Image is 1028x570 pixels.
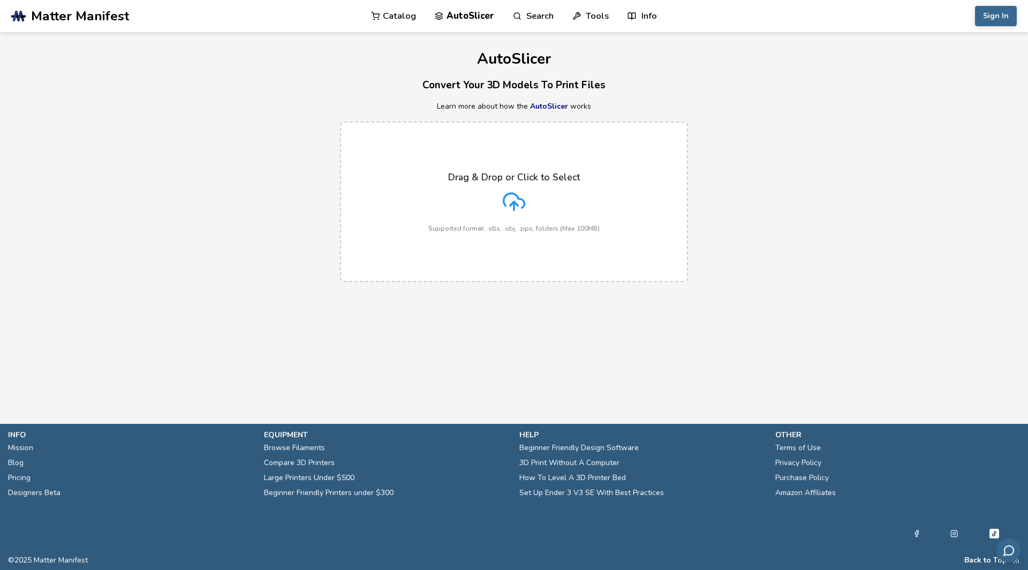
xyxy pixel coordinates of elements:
a: Set Up Ender 3 V3 SE With Best Practices [519,485,664,500]
a: Beginner Friendly Printers under $300 [264,485,394,500]
p: other [775,429,1021,440]
a: 3D Print Without A Computer [519,455,619,470]
p: equipment [264,429,509,440]
a: Purchase Policy [775,470,829,485]
a: Browse Filaments [264,440,325,455]
a: Large Printers Under $500 [264,470,354,485]
a: Tiktok [988,527,1001,540]
button: Sign In [975,6,1017,26]
p: help [519,429,765,440]
a: Designers Beta [8,485,61,500]
a: How To Level A 3D Printer Bed [519,470,626,485]
span: Matter Manifest [31,9,129,24]
button: Send feedback via email [996,538,1021,563]
a: Pricing [8,470,31,485]
a: Terms of Use [775,440,821,455]
a: Amazon Affiliates [775,485,836,500]
a: Facebook [913,527,920,540]
a: RSS Feed [1012,556,1020,565]
a: Instagram [950,527,958,540]
p: info [8,429,253,440]
a: Mission [8,440,33,455]
a: Blog [8,455,24,470]
a: Compare 3D Printers [264,455,335,470]
button: Back to Top [964,556,1007,565]
a: AutoSlicer [530,101,568,111]
a: Privacy Policy [775,455,821,470]
p: Drag & Drop or Click to Select [448,172,580,183]
a: Beginner Friendly Design Software [519,440,639,455]
span: © 2025 Matter Manifest [8,556,88,565]
p: Supported format: .stls, .obj, .zips, folders (Max 100MB) [428,225,600,232]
